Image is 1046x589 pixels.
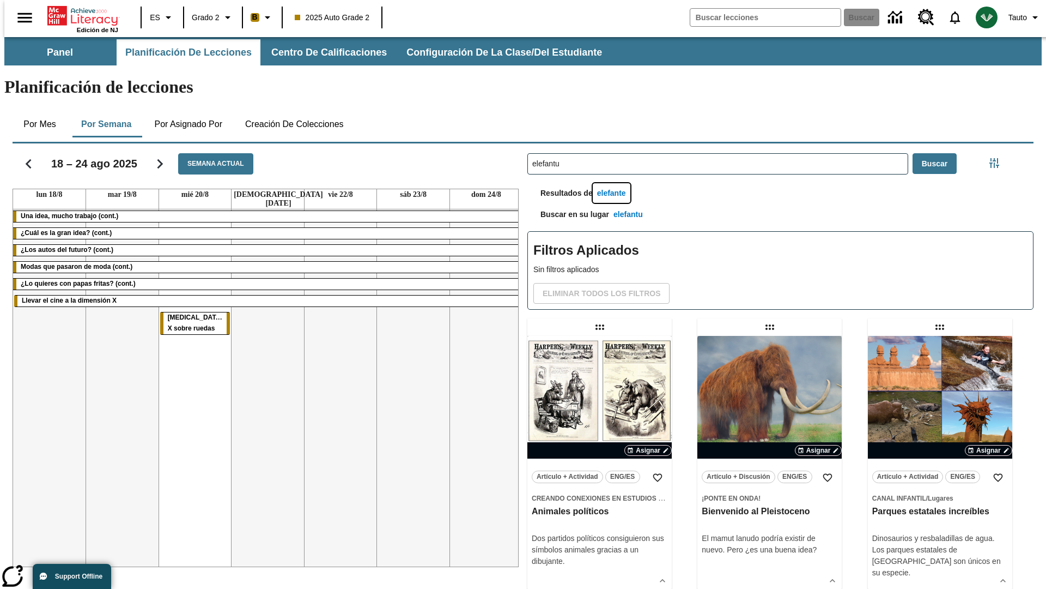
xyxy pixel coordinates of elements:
[22,297,117,304] span: Llevar el cine a la dimensión X
[537,471,598,483] span: Artículo + Actividad
[636,446,660,455] span: Asignar
[702,495,761,502] span: ¡Ponte en onda!
[527,231,1033,310] div: Filtros Aplicados
[988,468,1008,488] button: Añadir a mis Favoritas
[931,318,948,336] div: Lección arrastrable: Parques estatales increíbles
[179,189,211,200] a: 20 de agosto de 2025
[263,39,396,65] button: Centro de calificaciones
[178,153,253,175] button: Semana actual
[648,468,667,488] button: Añadir a mis Favoritas
[911,3,941,32] a: Centro de recursos, Se abrirá en una pestaña nueva.
[881,3,911,33] a: Centro de información
[624,445,672,456] button: Asignar Elegir fechas
[532,495,691,502] span: Creando conexiones en Estudios Sociales
[160,312,230,334] div: Rayos X sobre ruedas
[795,445,842,456] button: Asignar Elegir fechas
[326,189,355,200] a: 22 de agosto de 2025
[398,39,611,65] button: Configuración de la clase/del estudiante
[145,111,231,137] button: Por asignado por
[702,533,837,556] div: El mamut lanudo podría existir de nuevo. Pero ¿es una buena idea?
[761,318,779,336] div: Lección arrastrable: Bienvenido al Pleistoceno
[51,157,137,170] h2: 18 – 24 ago 2025
[145,8,180,27] button: Lenguaje: ES, Selecciona un idioma
[605,471,640,483] button: ENG/ES
[77,27,118,33] span: Edición de NJ
[707,471,770,483] span: Artículo + Discusión
[150,12,160,23] span: ES
[654,573,671,589] button: Ver más
[33,564,111,589] button: Support Offline
[13,211,522,222] div: Una idea, mucho trabajo (cont.)
[965,445,1012,456] button: Asignar Elegir fechas
[398,189,429,200] a: 23 de agosto de 2025
[872,506,1008,518] h3: Parques estatales increíbles
[13,228,522,239] div: ¿Cuál es la gran idea? (cont.)
[146,150,174,178] button: Seguir
[72,111,140,137] button: Por semana
[777,471,812,483] button: ENG/ES
[782,471,807,483] span: ENG/ES
[976,446,1001,455] span: Asignar
[236,111,352,137] button: Creación de colecciones
[469,189,503,200] a: 24 de agosto de 2025
[806,446,831,455] span: Asignar
[13,111,67,137] button: Por mes
[591,318,609,336] div: Lección arrastrable: Animales políticos
[609,205,647,225] button: elefantu
[532,533,667,567] div: Dos partidos políticos consiguieron sus símbolos animales gracias a un dibujante.
[969,3,1004,32] button: Escoja un nuevo avatar
[4,37,1042,65] div: Subbarra de navegación
[528,154,908,174] input: Buscar lecciones
[4,77,1042,97] h1: Planificación de lecciones
[877,471,939,483] span: Artículo + Actividad
[4,39,612,65] div: Subbarra de navegación
[928,495,953,502] span: Lugares
[941,3,969,32] a: Notificaciones
[913,153,957,175] button: Buscar
[872,495,926,502] span: Canal Infantil
[34,189,65,200] a: 18 de agosto de 2025
[527,209,609,226] p: Buscar en su lugar
[5,39,114,65] button: Panel
[818,468,837,488] button: Añadir a mis Favoritas
[976,7,998,28] img: avatar image
[295,12,370,23] span: 2025 Auto Grade 2
[532,471,603,483] button: Artículo + Actividad
[872,533,1008,579] div: Dinosaurios y resbaladillas de agua. Los parques estatales de [GEOGRAPHIC_DATA] son únicos en su ...
[995,573,1011,589] button: Ver más
[1008,12,1027,23] span: Tauto
[527,188,593,205] p: Resultados de
[702,471,775,483] button: Artículo + Discusión
[824,573,841,589] button: Ver más
[532,506,667,518] h3: Animales políticos
[47,4,118,33] div: Portada
[13,262,522,273] div: Modas que pasaron de moda (cont.)
[951,471,975,483] span: ENG/ES
[47,5,118,27] a: Portada
[945,471,980,483] button: ENG/ES
[21,229,112,237] span: ¿Cuál es la gran idea? (cont.)
[983,152,1005,174] button: Menú lateral de filtros
[21,246,113,254] span: ¿Los autos del futuro? (cont.)
[533,264,1027,275] p: Sin filtros aplicados
[106,189,139,200] a: 19 de agosto de 2025
[117,39,260,65] button: Planificación de lecciones
[13,245,522,256] div: ¿Los autos del futuro? (cont.)
[610,471,635,483] span: ENG/ES
[21,212,118,220] span: Una idea, mucho trabajo (cont.)
[872,492,1008,504] span: Tema: Canal Infantil/Lugares
[168,314,223,332] span: Rayos X sobre ruedas
[55,573,102,580] span: Support Offline
[1004,8,1046,27] button: Perfil/Configuración
[252,10,258,24] span: B
[532,492,667,504] span: Tema: Creando conexiones en Estudios Sociales/Historia de Estados Unidos I
[21,263,132,271] span: Modas que pasaron de moda (cont.)
[690,9,841,26] input: Buscar campo
[246,8,278,27] button: Boost El color de la clase es anaranjado claro. Cambiar el color de la clase.
[15,150,42,178] button: Regresar
[702,492,837,504] span: Tema: ¡Ponte en onda!/null
[192,12,220,23] span: Grado 2
[21,280,136,287] span: ¿Lo quieres con papas fritas? (cont.)
[926,495,928,502] span: /
[187,8,239,27] button: Grado: Grado 2, Elige un grado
